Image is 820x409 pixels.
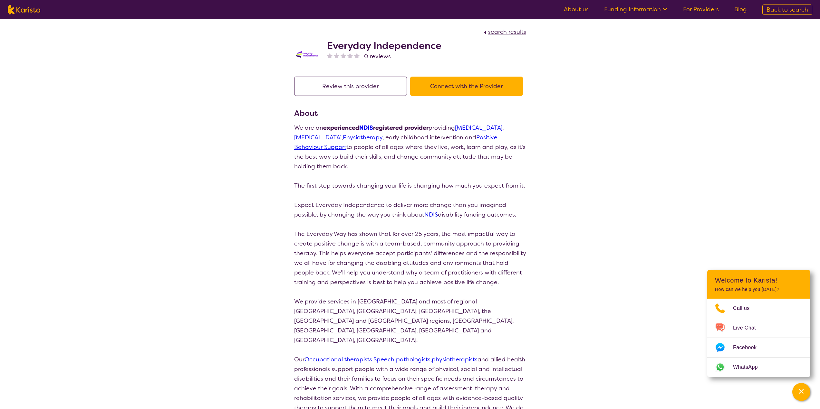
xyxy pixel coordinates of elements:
[294,229,526,287] p: The Everyday Way has shown that for over 25 years, the most impactful way to create positive chan...
[294,77,407,96] button: Review this provider
[767,6,808,14] span: Back to search
[604,5,668,13] a: Funding Information
[482,28,526,36] a: search results
[762,5,812,15] a: Back to search
[341,53,346,58] img: nonereviewstar
[354,53,360,58] img: nonereviewstar
[488,28,526,36] span: search results
[733,343,764,352] span: Facebook
[410,77,523,96] button: Connect with the Provider
[715,287,803,292] p: How can we help you [DATE]?
[294,297,526,345] p: We provide services in [GEOGRAPHIC_DATA] and most of regional [GEOGRAPHIC_DATA], [GEOGRAPHIC_DATA...
[707,358,810,377] a: Web link opens in a new tab.
[364,51,391,61] span: 0 reviews
[410,82,526,90] a: Connect with the Provider
[373,356,430,363] a: Speech pathologists
[294,49,320,60] img: kdssqoqrr0tfqzmv8ac0.png
[347,53,353,58] img: nonereviewstar
[792,383,810,401] button: Channel Menu
[343,134,382,141] a: Physiotherapy
[294,82,410,90] a: Review this provider
[734,5,747,13] a: Blog
[715,276,803,284] h2: Welcome to Karista!
[432,356,478,363] a: physiotherapists
[334,53,339,58] img: nonereviewstar
[455,124,502,132] a: [MEDICAL_DATA]
[294,200,526,219] p: Expect Everyday Independence to deliver more change than you imagined possible, by changing the w...
[733,362,766,372] span: WhatsApp
[327,53,333,58] img: nonereviewstar
[294,181,526,191] p: The first step towards changing your life is changing how much you expect from it.
[294,107,526,119] h3: About
[424,211,438,218] a: NDIS
[359,124,373,132] a: NDIS
[733,323,764,333] span: Live Chat
[327,40,441,51] h2: Everyday Independence
[294,134,342,141] a: [MEDICAL_DATA]
[8,5,40,14] img: Karista logo
[294,123,526,171] p: We are an providing , , , early childhood intervention and to people of all ages where they live,...
[304,356,372,363] a: Occupational therapists
[707,270,810,377] div: Channel Menu
[564,5,589,13] a: About us
[323,124,429,132] strong: experienced registered provider
[683,5,719,13] a: For Providers
[733,303,757,313] span: Call us
[707,299,810,377] ul: Choose channel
